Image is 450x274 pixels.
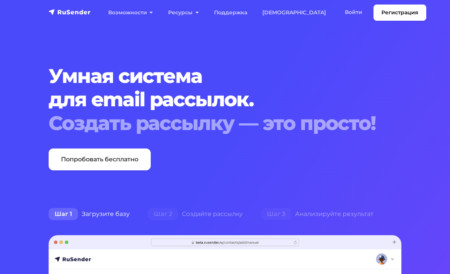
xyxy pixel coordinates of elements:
[148,208,178,220] span: Шаг 2
[337,5,370,20] a: Войти
[49,148,151,170] a: Попробовать бесплатно
[49,112,401,135] div: Создать рассылку — это просто!
[255,5,334,20] a: [DEMOGRAPHIC_DATA]
[49,64,401,135] h1: Умная система для email рассылок.
[261,208,291,220] span: Шаг 3
[40,207,139,222] div: Загрузите базу
[101,5,161,20] a: Возможности
[139,207,252,222] div: Создайте рассылку
[49,208,78,220] span: Шаг 1
[49,8,91,16] img: RuSender
[161,5,206,20] a: Ресурсы
[252,207,383,222] div: Анализируйте результат
[207,5,255,20] a: Поддержка
[373,5,426,21] a: Регистрация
